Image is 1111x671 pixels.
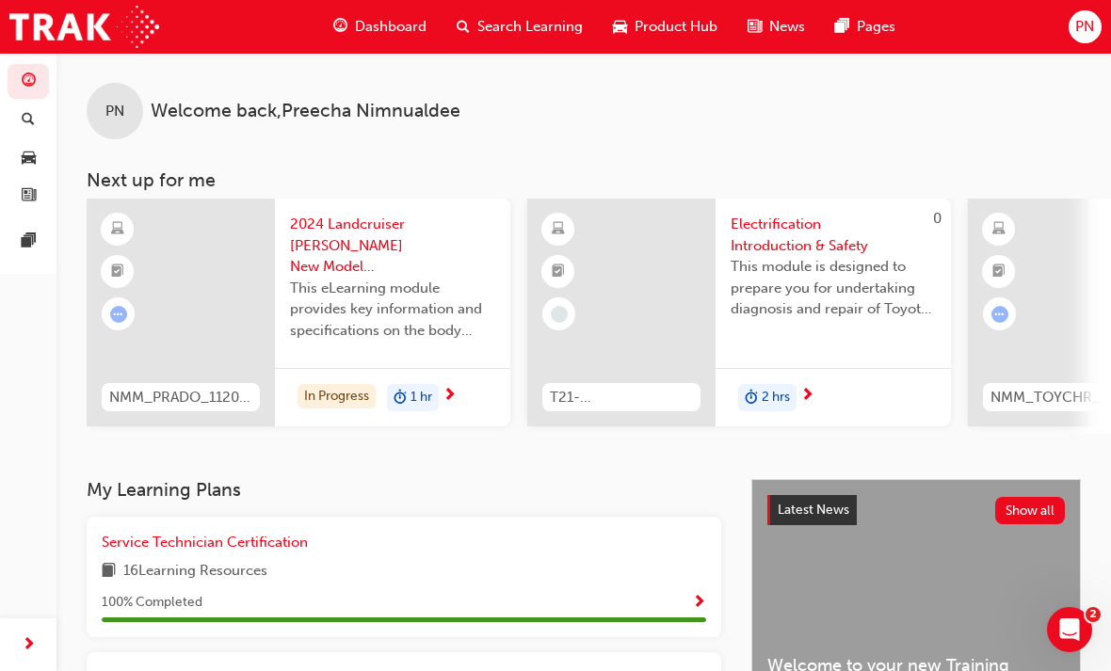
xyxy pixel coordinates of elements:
span: 16 Learning Resources [123,560,267,583]
span: learningResourceType_ELEARNING-icon [992,217,1006,242]
span: booktick-icon [111,260,124,284]
span: PN [105,101,124,122]
span: learningRecordVerb_ATTEMPT-icon [991,306,1008,323]
span: Search Learning [477,16,583,38]
a: Latest NewsShow all [767,495,1065,525]
button: Show all [995,497,1066,524]
span: pages-icon [835,15,849,39]
h3: Next up for me [56,169,1111,191]
span: booktick-icon [992,260,1006,284]
span: News [769,16,805,38]
span: Electrification Introduction & Safety [731,214,936,256]
span: search-icon [22,112,35,129]
span: learningResourceType_ELEARNING-icon [111,217,124,242]
span: T21-FOD_HVIS_PREREQ [550,387,693,408]
span: duration-icon [394,386,407,410]
span: next-icon [443,388,457,405]
a: NMM_PRADO_112024_MODULE_42024 Landcruiser [PERSON_NAME] New Model Mechanisms - Body Electrical 4T... [87,199,510,426]
a: Service Technician Certification [102,532,315,553]
span: 2024 Landcruiser [PERSON_NAME] New Model Mechanisms - Body Electrical 4 [290,214,495,278]
span: car-icon [22,150,36,167]
span: search-icon [457,15,470,39]
h3: My Learning Plans [87,479,721,501]
span: Welcome back , Preecha Nimnualdee [151,101,460,122]
span: news-icon [22,188,36,205]
a: pages-iconPages [820,8,910,46]
a: search-iconSearch Learning [442,8,598,46]
span: This module is designed to prepare you for undertaking diagnosis and repair of Toyota & Lexus Ele... [731,256,936,320]
span: Pages [857,16,895,38]
span: learningResourceType_ELEARNING-icon [552,217,565,242]
iframe: Intercom live chat [1047,607,1092,652]
a: guage-iconDashboard [318,8,442,46]
span: pages-icon [22,233,36,250]
button: PN [1069,10,1102,43]
span: guage-icon [333,15,347,39]
span: car-icon [613,15,627,39]
span: learningRecordVerb_ATTEMPT-icon [110,306,127,323]
span: 0 [933,210,942,227]
span: 100 % Completed [102,592,202,614]
span: 2 [1086,607,1101,622]
span: Latest News [778,502,849,518]
span: Dashboard [355,16,427,38]
span: booktick-icon [552,260,565,284]
span: Show Progress [692,595,706,612]
span: Service Technician Certification [102,534,308,551]
span: learningRecordVerb_NONE-icon [551,306,568,323]
span: Product Hub [635,16,717,38]
a: 0T21-FOD_HVIS_PREREQElectrification Introduction & SafetyThis module is designed to prepare you f... [527,199,951,426]
span: NMM_PRADO_112024_MODULE_4 [109,387,252,408]
img: Trak [9,6,159,48]
span: PN [1075,16,1094,38]
span: guage-icon [22,73,36,90]
span: duration-icon [745,386,758,410]
a: news-iconNews [733,8,820,46]
span: 2 hrs [762,387,790,408]
span: news-icon [748,15,762,39]
a: car-iconProduct Hub [598,8,733,46]
span: next-icon [22,633,36,657]
span: This eLearning module provides key information and specifications on the body electrical systems ... [290,278,495,342]
span: 1 hr [411,387,432,408]
button: Show Progress [692,591,706,615]
span: next-icon [800,388,814,405]
span: book-icon [102,560,116,583]
div: In Progress [298,384,376,409]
